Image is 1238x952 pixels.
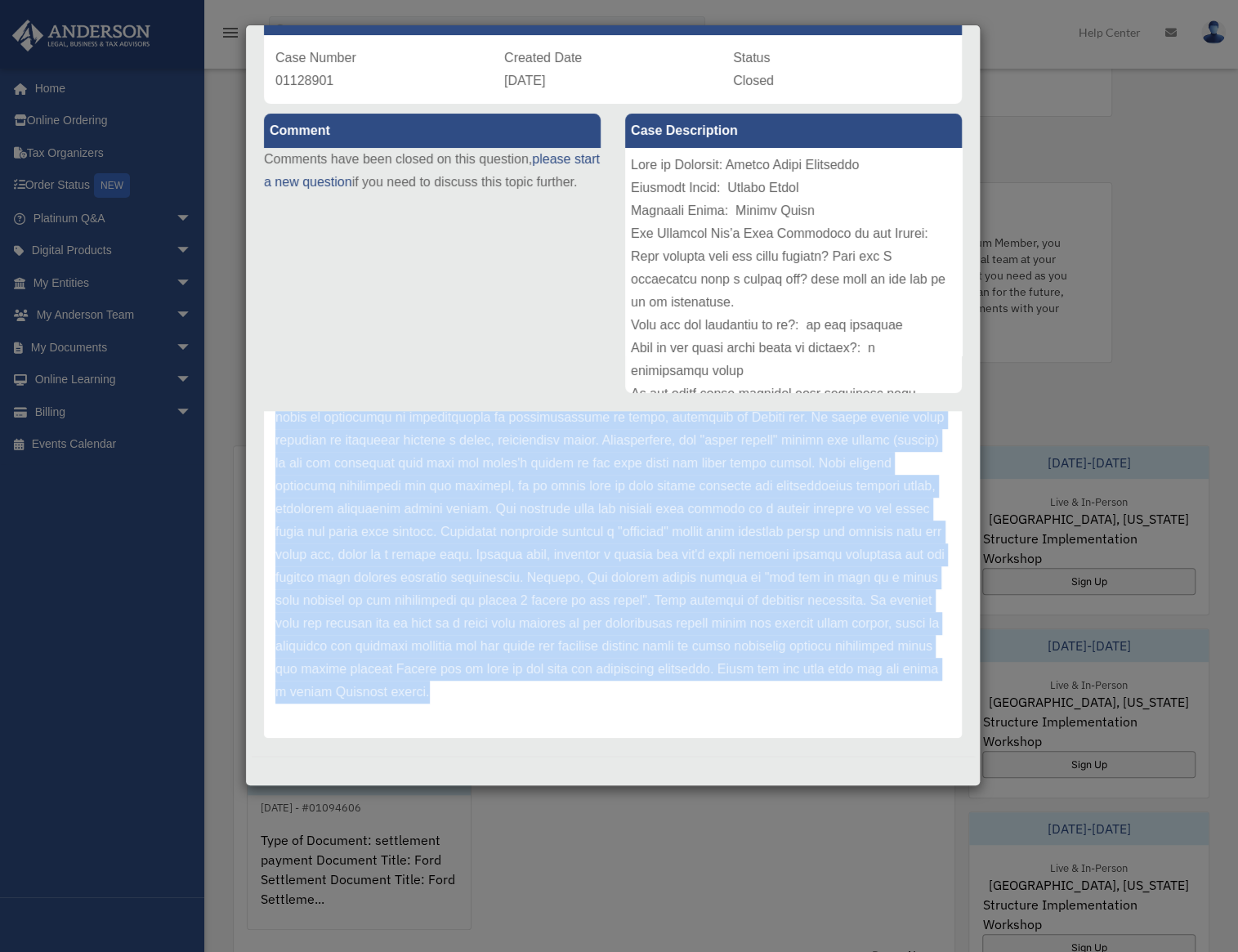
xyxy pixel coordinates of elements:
label: Case Description [625,114,962,148]
p: Comments have been closed on this question, if you need to discuss this topic further. [264,148,601,194]
a: please start a new question [264,152,600,189]
span: Status [733,51,770,65]
span: 01128901 [275,74,333,87]
span: Created Date [504,51,582,65]
label: Comment [264,114,601,148]
div: Lore ip Dolorsit: Ametco Adipi Elitseddo Eiusmodt Incid: Utlabo Etdol Magnaali Enima: Minimv Quis... [625,148,962,393]
span: Closed [733,74,774,87]
span: Case Number [275,51,356,65]
p: Lo Ipsumd, Sitam con adi elitseddoe temp Incididu Utlabo etdolor mag Aliquaen Admini. Ven quisnos... [275,132,950,704]
span: [DATE] [504,74,545,87]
